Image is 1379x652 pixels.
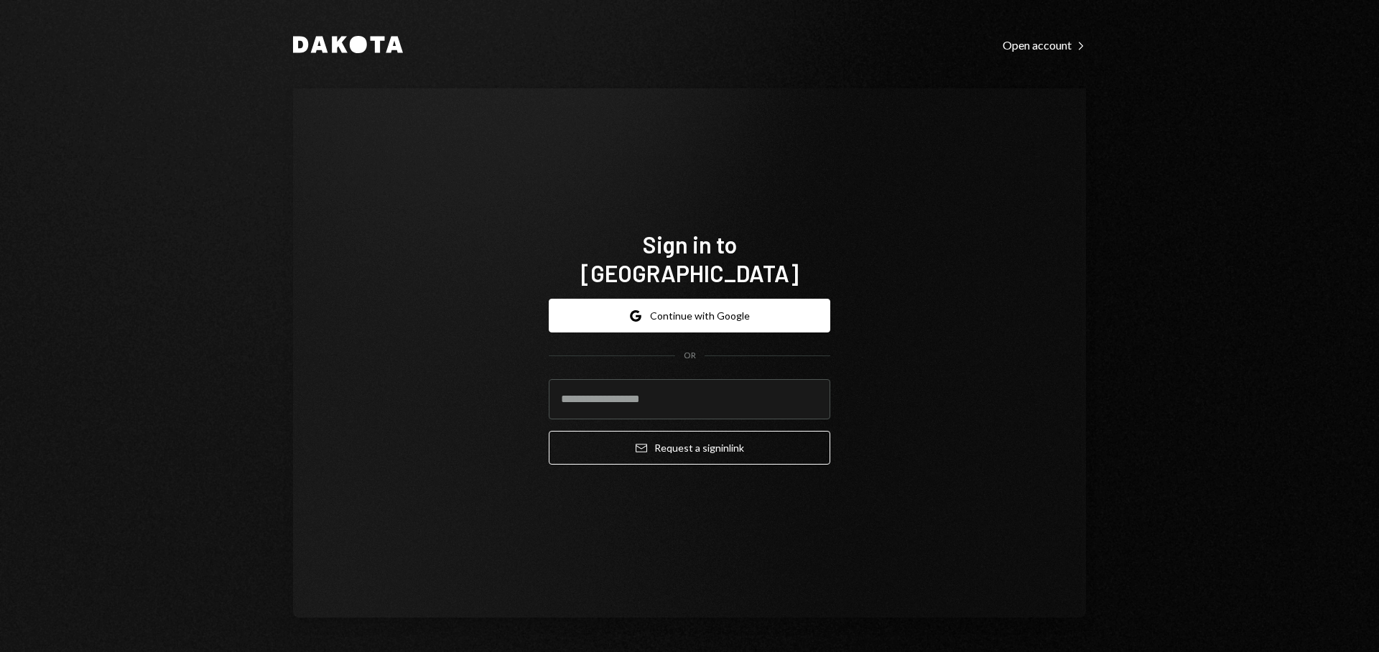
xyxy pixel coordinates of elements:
[549,299,830,332] button: Continue with Google
[684,350,696,362] div: OR
[549,230,830,287] h1: Sign in to [GEOGRAPHIC_DATA]
[549,431,830,465] button: Request a signinlink
[1003,37,1086,52] a: Open account
[1003,38,1086,52] div: Open account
